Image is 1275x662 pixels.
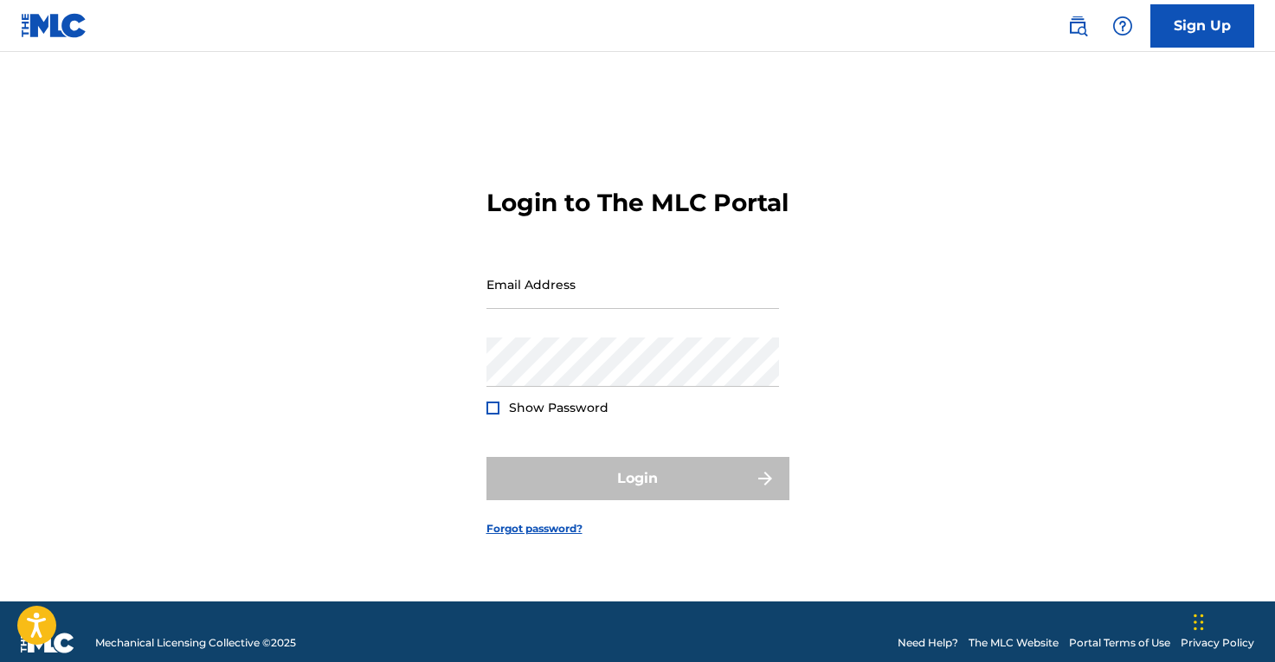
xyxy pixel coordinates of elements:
a: Privacy Policy [1181,635,1254,651]
h3: Login to The MLC Portal [486,188,789,218]
img: logo [21,633,74,653]
div: Help [1105,9,1140,43]
a: Forgot password? [486,521,583,537]
a: Sign Up [1150,4,1254,48]
a: Portal Terms of Use [1069,635,1170,651]
a: Need Help? [898,635,958,651]
img: search [1067,16,1088,36]
img: help [1112,16,1133,36]
span: Mechanical Licensing Collective © 2025 [95,635,296,651]
a: The MLC Website [969,635,1059,651]
iframe: Chat Widget [1188,579,1275,662]
img: MLC Logo [21,13,87,38]
span: Show Password [509,400,609,415]
a: Public Search [1060,9,1095,43]
div: Drag [1194,596,1204,648]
